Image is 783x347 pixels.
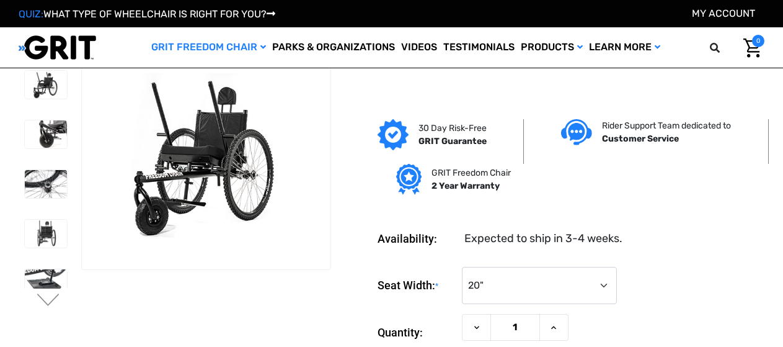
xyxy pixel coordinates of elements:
span: 0 [752,35,764,47]
span: QUIZ: [19,8,43,20]
a: Parks & Organizations [269,27,398,68]
a: Learn More [586,27,663,68]
label: Seat Width: [378,267,456,305]
a: GRIT Freedom Chair [148,27,269,68]
strong: GRIT Guarantee [418,136,487,146]
a: Cart with 0 items [734,35,764,61]
a: Videos [398,27,440,68]
strong: Customer Service [602,133,679,144]
strong: 2 Year Warranty [431,181,500,191]
button: Go to slide 2 of 3 [35,294,61,309]
a: Account [692,7,755,19]
img: Cart [743,38,761,58]
img: GRIT All-Terrain Wheelchair and Mobility Equipment [19,35,96,60]
input: Search [715,35,734,61]
img: Customer service [561,119,592,145]
dt: Availability: [378,230,456,247]
img: GRIT Freedom Chair: 3.0 [25,170,67,198]
img: GRIT Guarantee [378,119,409,150]
img: GRIT Freedom Chair: 3.0 [25,220,67,248]
img: GRIT Freedom Chair: 3.0 [25,71,67,99]
img: GRIT Freedom Chair: 3.0 [25,120,67,148]
img: Grit freedom [396,164,422,195]
a: Testimonials [440,27,518,68]
p: 30 Day Risk-Free [418,122,487,135]
p: GRIT Freedom Chair [431,166,511,179]
dd: Expected to ship in 3-4 weeks. [464,230,622,247]
a: Products [518,27,586,68]
a: QUIZ:WHAT TYPE OF WHEELCHAIR IS RIGHT FOR YOU? [19,8,275,20]
img: GRIT Freedom Chair: 3.0 [25,269,67,297]
p: Rider Support Team dedicated to [602,119,731,132]
img: GRIT Freedom Chair: 3.0 [82,73,330,240]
